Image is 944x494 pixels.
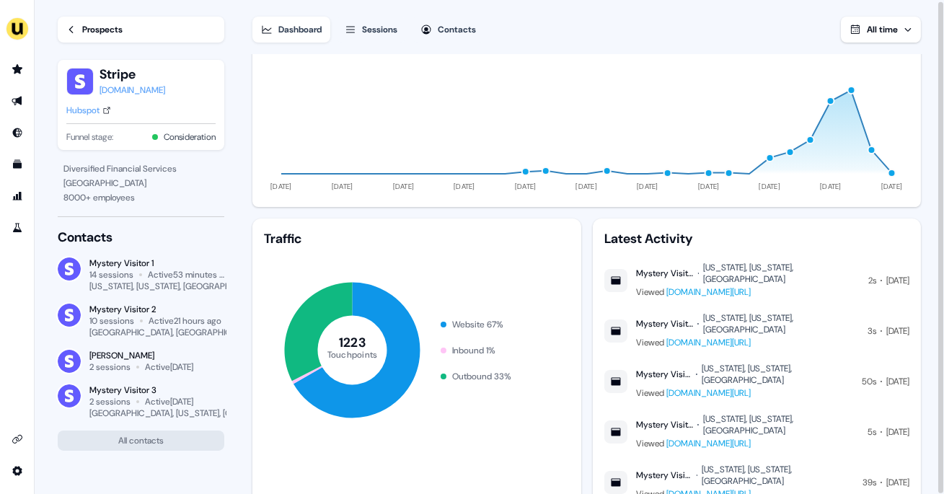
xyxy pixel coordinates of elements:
a: [DOMAIN_NAME][URL] [666,286,751,298]
div: Mystery Visitor 1 [636,318,694,330]
div: Mystery Visitor 1 [636,469,692,481]
div: [GEOGRAPHIC_DATA], [GEOGRAPHIC_DATA] [89,327,259,338]
button: All contacts [58,431,224,451]
div: Viewed [636,436,859,451]
div: Mystery Visitor 1 [636,369,692,380]
div: Dashboard [278,22,322,37]
a: Go to experiments [6,216,29,239]
div: Website 67 % [452,317,503,332]
div: [PERSON_NAME] [89,350,193,361]
a: Go to integrations [6,459,29,482]
span: Funnel stage: [66,130,113,144]
tspan: [DATE] [393,182,415,191]
a: [DOMAIN_NAME] [100,83,165,97]
div: [US_STATE], [US_STATE], [GEOGRAPHIC_DATA] [702,464,854,487]
div: Mystery Visitor 1 [89,257,224,269]
div: Latest Activity [604,230,909,247]
div: Contacts [438,22,476,37]
div: [GEOGRAPHIC_DATA], [US_STATE], [GEOGRAPHIC_DATA] [89,407,306,419]
div: Prospects [82,22,123,37]
div: Active 21 hours ago [149,315,221,327]
div: 8000 + employees [63,190,219,205]
div: [GEOGRAPHIC_DATA] [63,176,219,190]
div: 50s [862,374,876,389]
div: Mystery Visitor 1 [636,419,694,431]
tspan: [DATE] [271,182,293,191]
span: All time [867,24,898,35]
div: 3s [868,324,876,338]
div: Traffic [264,230,569,247]
a: Go to templates [6,153,29,176]
button: Consideration [164,130,216,144]
div: Active [DATE] [145,361,193,373]
button: Dashboard [252,17,330,43]
div: 2s [868,273,876,288]
div: Outbound 33 % [452,369,511,384]
button: Contacts [412,17,485,43]
tspan: [DATE] [454,182,476,191]
a: Go to Inbound [6,121,29,144]
div: 39s [863,475,876,490]
tspan: Touchpoints [327,349,378,361]
div: Contacts [58,229,224,246]
div: Active [DATE] [145,396,193,407]
a: Prospects [58,17,224,43]
button: Stripe [100,66,165,83]
div: 10 sessions [89,315,134,327]
div: 14 sessions [89,269,133,281]
a: [DOMAIN_NAME][URL] [666,438,751,449]
tspan: [DATE] [759,182,781,191]
div: Mystery Visitor 2 [89,304,224,315]
div: [DATE] [886,475,909,490]
tspan: [DATE] [638,182,659,191]
div: [US_STATE], [US_STATE], [GEOGRAPHIC_DATA] [703,262,860,285]
tspan: [DATE] [881,182,903,191]
a: Go to integrations [6,428,29,451]
div: Viewed [636,386,853,400]
tspan: [DATE] [515,182,537,191]
div: Sessions [362,22,397,37]
div: [DATE] [886,425,909,439]
div: Mystery Visitor 3 [89,384,224,396]
div: [DATE] [886,374,909,389]
div: Mystery Visitor 1 [636,268,694,279]
tspan: [DATE] [698,182,720,191]
div: 2 sessions [89,361,131,373]
tspan: [DATE] [576,182,598,191]
div: [DATE] [886,324,909,338]
div: Active 53 minutes ago [148,269,225,281]
div: [US_STATE], [US_STATE], [GEOGRAPHIC_DATA] [703,312,859,335]
div: Diversified Financial Services [63,162,219,176]
button: Sessions [336,17,406,43]
a: Go to prospects [6,58,29,81]
div: 2 sessions [89,396,131,407]
div: [US_STATE], [US_STATE], [GEOGRAPHIC_DATA] [702,363,853,386]
a: Hubspot [66,103,111,118]
div: [US_STATE], [US_STATE], [GEOGRAPHIC_DATA] [89,281,266,292]
a: Go to outbound experience [6,89,29,113]
div: Viewed [636,335,859,350]
div: Inbound 1 % [452,343,495,358]
a: [DOMAIN_NAME][URL] [666,337,751,348]
div: [DATE] [886,273,909,288]
tspan: [DATE] [821,182,842,191]
div: 5s [868,425,876,439]
tspan: 1223 [339,335,366,352]
div: Viewed [636,285,860,299]
button: All time [841,17,921,43]
div: Hubspot [66,103,100,118]
tspan: [DATE] [332,182,353,191]
a: [DOMAIN_NAME][URL] [666,387,751,399]
div: [US_STATE], [US_STATE], [GEOGRAPHIC_DATA] [703,413,859,436]
a: Go to attribution [6,185,29,208]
